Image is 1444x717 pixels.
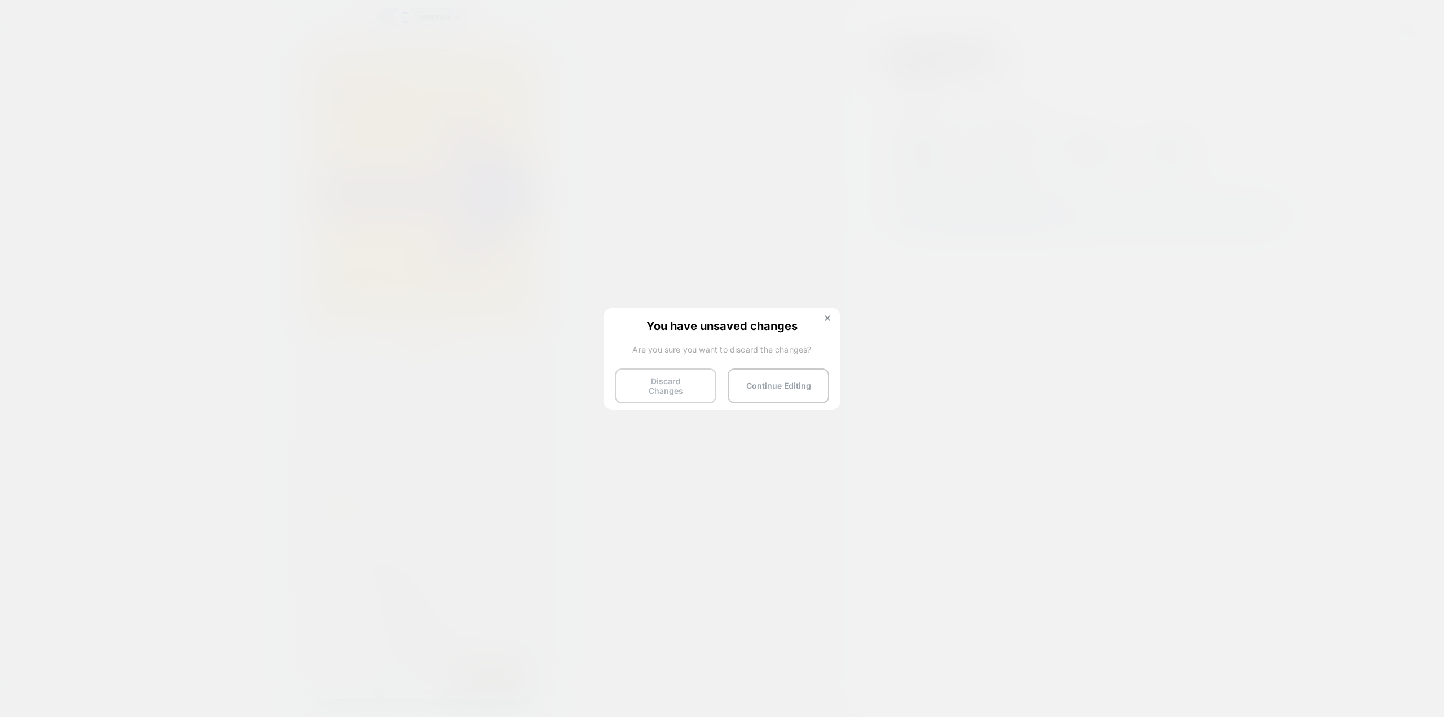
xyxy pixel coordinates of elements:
[615,368,716,403] button: Discard Changes
[151,629,212,657] iframe: Opens a widget where you can chat to one of our agents
[615,345,829,354] span: Are you sure you want to discard the changes?
[615,319,829,331] span: You have unsaved changes
[12,2,21,14] button: Slide right
[728,368,829,403] button: Continue Editing
[825,315,830,321] img: close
